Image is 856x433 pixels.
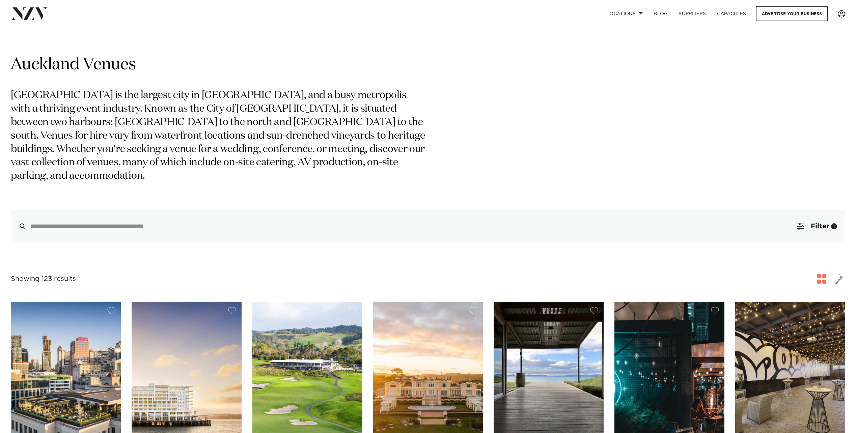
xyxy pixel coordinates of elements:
div: Showing 123 results [11,274,76,284]
span: Filter [811,223,829,230]
a: Locations [601,6,648,21]
button: Filter1 [789,210,845,242]
div: 1 [831,223,837,229]
h1: Auckland Venues [11,54,845,76]
a: Advertise your business [756,6,828,21]
img: nzv-logo.png [11,7,48,20]
a: BLOG [648,6,673,21]
a: SUPPLIERS [673,6,711,21]
p: [GEOGRAPHIC_DATA] is the largest city in [GEOGRAPHIC_DATA], and a busy metropolis with a thriving... [11,89,428,183]
a: Capacities [712,6,752,21]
